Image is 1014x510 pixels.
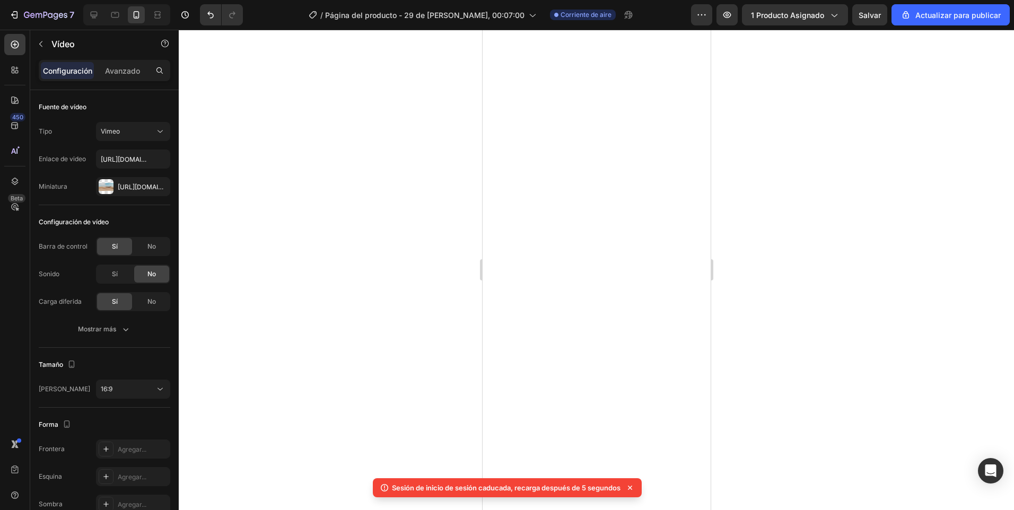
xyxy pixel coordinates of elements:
font: Forma [39,420,58,429]
div: Abra Intercom Messenger [978,458,1003,483]
font: Tipo [39,127,52,136]
font: Actualizar para publicar [915,10,1001,21]
div: 450 [10,113,25,121]
font: Fuente de vídeo [39,102,86,112]
button: 16:9 [96,380,170,399]
font: Esquina [39,472,62,481]
span: Página del producto - 29 de [PERSON_NAME], 00:07:00 [325,10,525,21]
font: Configuración de vídeo [39,217,109,227]
span: Sí [112,242,118,251]
span: Sí [112,269,118,279]
button: 7 [4,4,79,25]
font: Miniatura [39,182,67,191]
div: Agregar... [118,445,168,454]
span: Vimeo [101,127,120,135]
font: [PERSON_NAME] [39,384,90,394]
p: Configuración [43,65,92,76]
button: Salvar [852,4,887,25]
div: [URL][DOMAIN_NAME] [118,182,168,192]
span: No [147,269,156,279]
button: Mostrar más [39,320,170,339]
button: 1 producto asignado [742,4,848,25]
p: Avanzado [105,65,140,76]
font: Enlace de video [39,154,86,164]
span: 16:9 [101,385,112,393]
span: Salvar [859,11,881,20]
font: Barra de control [39,242,88,251]
span: No [147,242,156,251]
font: Sonido [39,269,59,279]
input: Inserte la URL del video aquí [96,150,170,169]
button: Vimeo [96,122,170,141]
span: No [147,297,156,306]
span: 1 producto asignado [751,10,824,21]
span: / [320,10,323,21]
div: Agregar... [118,472,168,482]
font: Carga diferida [39,297,82,306]
iframe: Design area [483,30,711,510]
font: Tamaño [39,360,63,370]
p: 7 [69,8,74,21]
span: Corriente de aire [561,10,611,20]
font: Mostrar más [78,324,116,334]
font: Frontera [39,444,65,454]
p: Video [51,38,142,50]
button: Actualizar para publicar [891,4,1010,25]
p: Sesión de inicio de sesión caducada, recarga después de 5 segundos [392,482,620,493]
div: Beta [8,194,25,203]
div: Deshacer/Rehacer [200,4,243,25]
div: Agregar... [118,500,168,509]
span: Sí [112,297,118,306]
font: Sombra [39,499,63,509]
